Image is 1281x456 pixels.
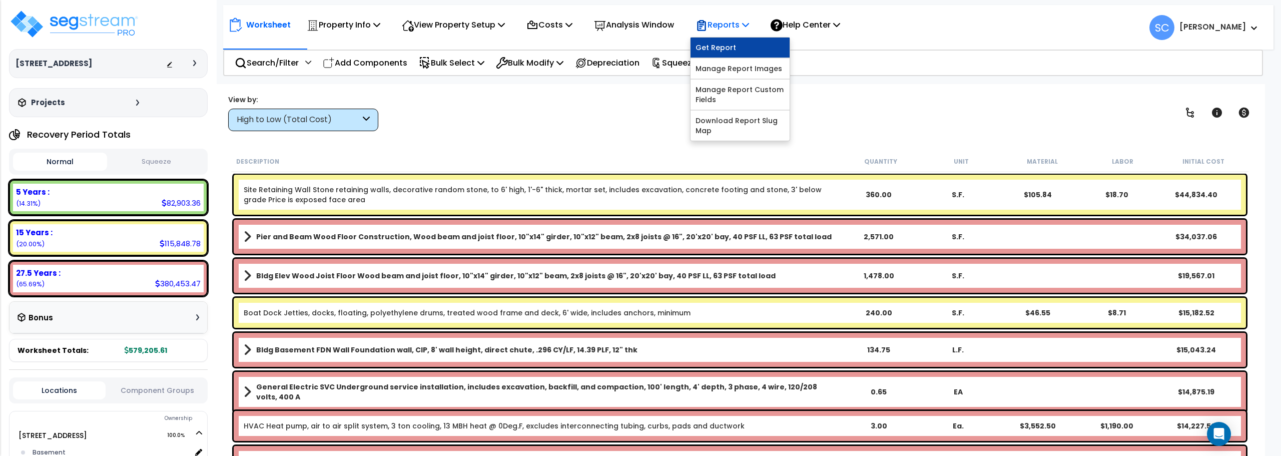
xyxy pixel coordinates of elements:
[30,412,207,424] div: Ownership
[19,430,87,440] a: [STREET_ADDRESS] 100.0%
[998,190,1077,200] div: $105.84
[1157,345,1236,355] div: $15,043.24
[246,18,291,32] p: Worksheet
[16,199,41,208] small: 14.313286779111134%
[244,308,691,318] a: Individual Item
[1149,15,1174,40] span: SC
[244,185,839,205] a: Individual Item
[29,314,53,322] h3: Bonus
[1207,422,1231,446] div: Open Intercom Messenger
[235,56,299,70] p: Search/Filter
[1077,308,1157,318] div: $8.71
[1157,190,1236,200] div: $44,834.40
[16,280,45,288] small: 65.68539106518668%
[27,130,131,140] h4: Recovery Period Totals
[839,308,919,318] div: 240.00
[998,421,1077,431] div: $3,552.50
[771,18,840,32] p: Help Center
[244,230,839,244] a: Assembly Title
[1157,421,1236,431] div: $14,227.50
[569,51,645,75] div: Depreciation
[307,18,380,32] p: Property Info
[1077,421,1157,431] div: $1,190.00
[256,232,832,242] b: Pier and Beam Wood Floor Construction, Wood beam and joist floor, 10"x14" girder, 10"x12" beam, 2...
[1157,308,1236,318] div: $15,182.52
[244,343,839,357] a: Assembly Title
[1157,271,1236,281] div: $19,567.01
[18,345,89,355] span: Worksheet Totals:
[919,232,998,242] div: S.F.
[167,429,194,441] span: 100.0%
[839,345,919,355] div: 134.75
[839,190,919,200] div: 360.00
[162,198,201,208] div: 82,903.36
[998,308,1077,318] div: $46.55
[244,421,745,431] a: Individual Item
[16,59,92,69] h3: [STREET_ADDRESS]
[228,95,378,105] div: View by:
[919,271,998,281] div: S.F.
[155,278,201,289] div: 380,453.47
[9,9,139,39] img: logo_pro_r.png
[954,158,969,166] small: Unit
[691,59,790,79] a: Manage Report Images
[919,190,998,200] div: S.F.
[16,240,45,248] small: 20.001322155702187%
[125,345,167,355] b: 579,205.61
[237,114,360,126] div: High to Low (Total Cost)
[651,56,706,70] p: Squeeze
[1157,387,1236,397] div: $14,875.19
[919,308,998,318] div: S.F.
[691,80,790,110] a: Manage Report Custom Fields
[110,153,204,171] button: Squeeze
[16,227,53,238] b: 15 Years :
[839,387,919,397] div: 0.65
[526,18,572,32] p: Costs
[1179,22,1246,32] b: [PERSON_NAME]
[691,38,790,58] a: Get Report
[244,382,839,402] a: Assembly Title
[323,56,407,70] p: Add Components
[919,345,998,355] div: L.F.
[691,111,790,141] a: Download Report Slug Map
[256,271,776,281] b: Bldg Elev Wood Joist Floor Wood beam and joist floor, 10"x14" girder, 10"x12" beam, 2x8 joists @ ...
[919,387,998,397] div: EA
[13,381,106,399] button: Locations
[1112,158,1133,166] small: Labor
[31,98,65,108] h3: Projects
[244,269,839,283] a: Assembly Title
[16,268,61,278] b: 27.5 Years :
[864,158,897,166] small: Quantity
[256,345,637,355] b: Bldg Basement FDN Wall Foundation wall, CIP, 8' wall height, direct chute, .296 CY/LF, 14.39 PLF,...
[236,158,279,166] small: Description
[839,421,919,431] div: 3.00
[1027,158,1058,166] small: Material
[111,385,203,396] button: Component Groups
[1182,158,1224,166] small: Initial Cost
[696,18,749,32] p: Reports
[317,51,413,75] div: Add Components
[839,271,919,281] div: 1,478.00
[1077,190,1157,200] div: $18.70
[575,56,639,70] p: Depreciation
[402,18,505,32] p: View Property Setup
[1157,232,1236,242] div: $34,037.06
[419,56,484,70] p: Bulk Select
[13,153,107,171] button: Normal
[256,382,839,402] b: General Electric SVC Underground service installation, includes excavation, backfill, and compact...
[839,232,919,242] div: 2,571.00
[496,56,563,70] p: Bulk Modify
[919,421,998,431] div: Ea.
[594,18,674,32] p: Analysis Window
[160,238,201,249] div: 115,848.78
[16,187,50,197] b: 5 Years :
